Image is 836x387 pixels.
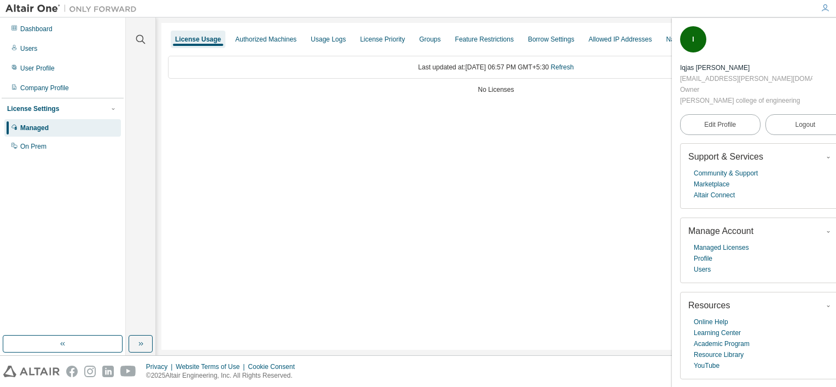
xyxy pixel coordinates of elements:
[680,73,812,84] div: [EMAIL_ADDRESS][PERSON_NAME][DOMAIN_NAME]
[680,84,812,95] div: Owner
[66,366,78,377] img: facebook.svg
[20,84,69,92] div: Company Profile
[694,168,758,179] a: Community & Support
[102,366,114,377] img: linkedin.svg
[694,349,744,360] a: Resource Library
[20,25,53,33] div: Dashboard
[694,242,749,253] a: Managed Licenses
[694,327,741,338] a: Learning Center
[419,35,440,44] div: Groups
[694,253,712,264] a: Profile
[688,226,753,236] span: Manage Account
[168,85,824,94] div: No Licenses
[3,366,60,377] img: altair_logo.svg
[680,62,812,73] div: Iqjas fathima I
[20,142,47,151] div: On Prem
[680,95,812,106] div: [PERSON_NAME] college of engineering
[694,190,735,201] a: Altair Connect
[589,35,652,44] div: Allowed IP Addresses
[551,63,574,71] a: Refresh
[20,64,55,73] div: User Profile
[311,35,346,44] div: Usage Logs
[666,35,703,44] div: Named User
[248,362,301,371] div: Cookie Consent
[795,119,815,130] span: Logout
[146,371,301,380] p: © 2025 Altair Engineering, Inc. All Rights Reserved.
[360,35,405,44] div: License Priority
[175,35,221,44] div: License Usage
[146,362,176,371] div: Privacy
[120,366,136,377] img: youtube.svg
[20,44,37,53] div: Users
[176,362,248,371] div: Website Terms of Use
[455,35,514,44] div: Feature Restrictions
[704,120,736,129] span: Edit Profile
[84,366,96,377] img: instagram.svg
[680,114,760,135] a: Edit Profile
[688,301,730,310] span: Resources
[694,264,711,275] a: Users
[694,179,729,190] a: Marketplace
[694,316,728,327] a: Online Help
[528,35,574,44] div: Borrow Settings
[168,56,824,79] div: Last updated at: [DATE] 06:57 PM GMT+5:30
[20,124,49,132] div: Managed
[7,104,59,113] div: License Settings
[692,36,694,43] span: I
[235,35,297,44] div: Authorized Machines
[694,360,719,371] a: YouTube
[5,3,142,14] img: Altair One
[688,152,763,161] span: Support & Services
[694,338,750,349] a: Academic Program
